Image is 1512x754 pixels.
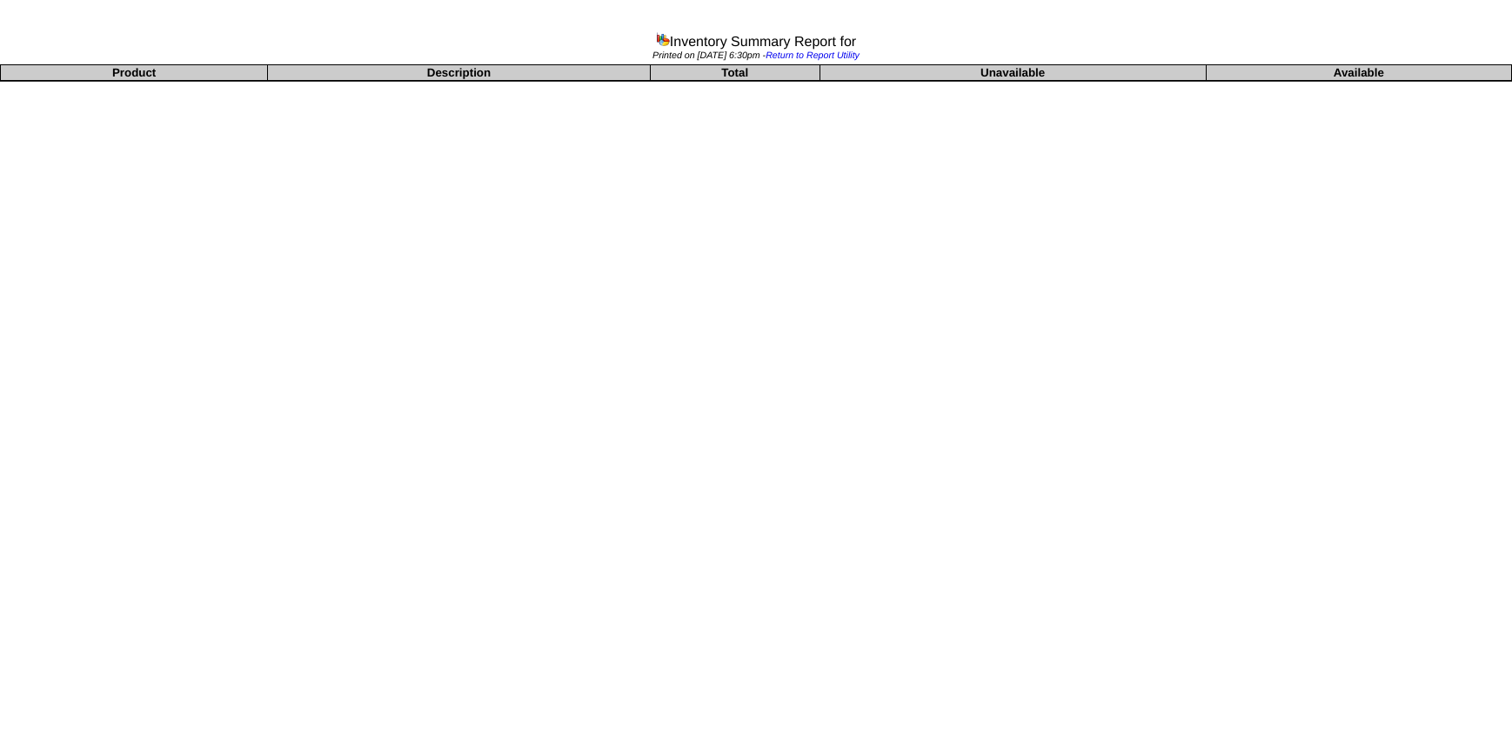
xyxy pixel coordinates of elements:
a: Return to Report Utility [766,50,860,61]
th: Unavailable [820,65,1206,81]
th: Total [650,65,820,81]
th: Product [1,65,268,81]
th: Available [1206,65,1511,81]
img: graph.gif [656,32,670,46]
th: Description [268,65,650,81]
